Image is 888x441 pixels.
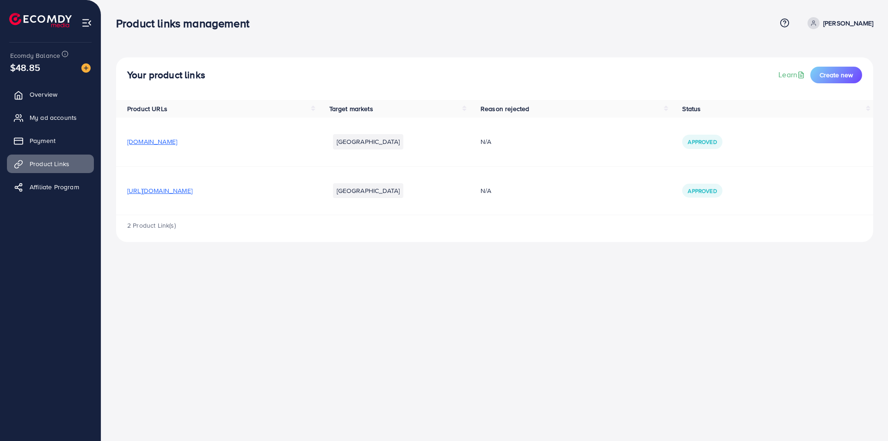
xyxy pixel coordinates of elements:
[127,137,177,146] span: [DOMAIN_NAME]
[7,85,94,104] a: Overview
[30,136,55,145] span: Payment
[823,18,873,29] p: [PERSON_NAME]
[10,61,40,74] span: $48.85
[329,104,373,113] span: Target markets
[7,155,94,173] a: Product Links
[810,67,862,83] button: Create new
[30,90,57,99] span: Overview
[849,399,881,434] iframe: Chat
[30,159,69,168] span: Product Links
[682,104,701,113] span: Status
[778,69,807,80] a: Learn
[804,17,873,29] a: [PERSON_NAME]
[9,13,72,27] img: logo
[10,51,60,60] span: Ecomdy Balance
[333,183,404,198] li: [GEOGRAPHIC_DATA]
[30,182,79,192] span: Affiliate Program
[481,104,529,113] span: Reason rejected
[688,187,716,195] span: Approved
[81,63,91,73] img: image
[7,178,94,196] a: Affiliate Program
[7,108,94,127] a: My ad accounts
[127,221,176,230] span: 2 Product Link(s)
[30,113,77,122] span: My ad accounts
[81,18,92,28] img: menu
[127,186,192,195] span: [URL][DOMAIN_NAME]
[333,134,404,149] li: [GEOGRAPHIC_DATA]
[127,69,205,81] h4: Your product links
[481,137,491,146] span: N/A
[820,70,853,80] span: Create new
[127,104,167,113] span: Product URLs
[116,17,257,30] h3: Product links management
[7,131,94,150] a: Payment
[688,138,716,146] span: Approved
[481,186,491,195] span: N/A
